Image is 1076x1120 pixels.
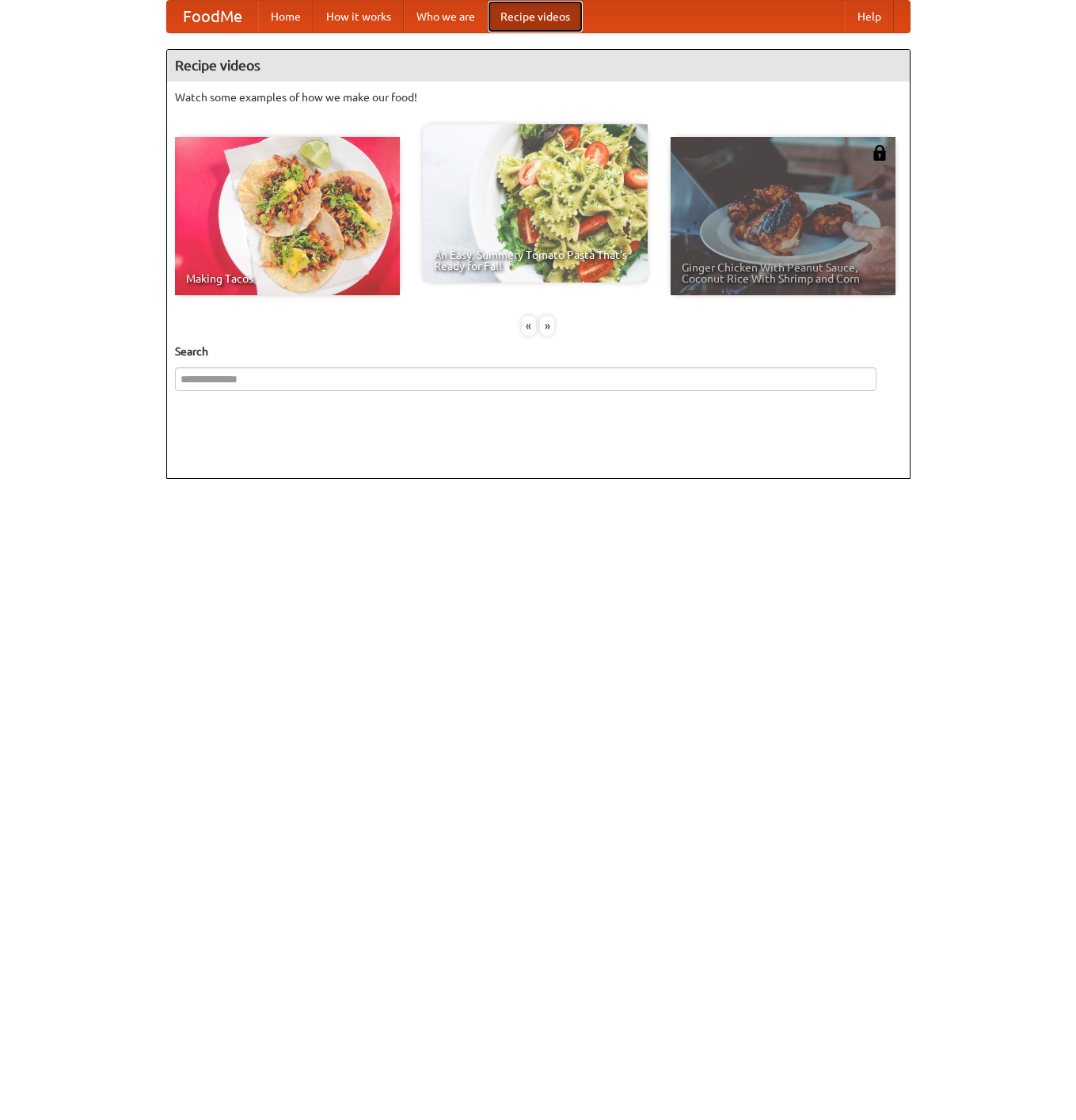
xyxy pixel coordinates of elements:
span: An Easy, Summery Tomato Pasta That's Ready for Fall [434,249,637,271]
a: Making Tacos [175,137,400,295]
a: Help [845,1,894,32]
p: Watch some examples of how we make our food! [175,89,902,105]
a: FoodMe [167,1,258,32]
h4: Recipe videos [167,50,910,82]
a: Who we are [404,1,488,32]
div: « [522,316,536,336]
a: Home [258,1,314,32]
div: » [540,316,554,336]
h5: Search [175,344,902,359]
a: Recipe videos [488,1,583,32]
a: How it works [314,1,404,32]
span: Making Tacos [186,273,389,284]
a: An Easy, Summery Tomato Pasta That's Ready for Fall [423,124,648,283]
img: 483408.png [872,145,888,161]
